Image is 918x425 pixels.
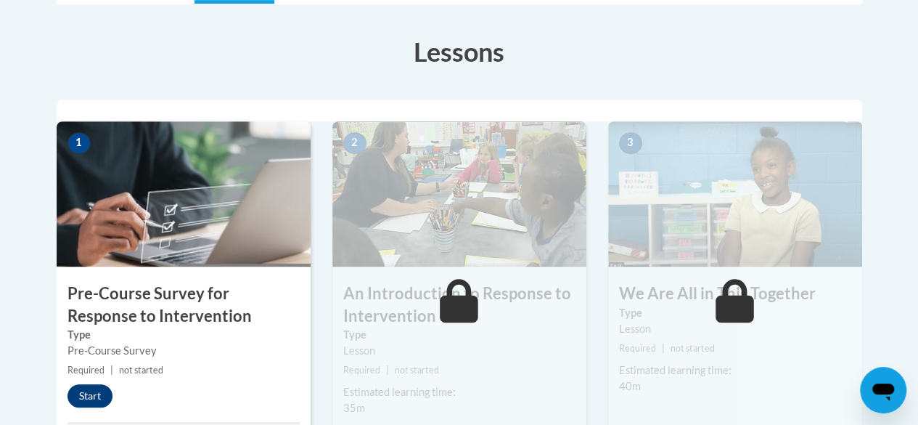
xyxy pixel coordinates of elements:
span: not started [671,343,715,354]
span: | [662,343,665,354]
span: 1 [67,132,91,154]
span: | [110,365,113,376]
span: | [386,365,389,376]
span: Required [67,365,104,376]
img: Course Image [57,121,311,267]
button: Start [67,384,112,408]
img: Course Image [608,121,862,267]
h3: An Introduction to Response to Intervention [332,283,586,328]
span: not started [119,365,163,376]
div: Lesson [343,343,575,359]
h3: Lessons [57,33,862,70]
span: not started [395,365,439,376]
span: 3 [619,132,642,154]
span: Required [619,343,656,354]
span: 40m [619,380,641,392]
div: Estimated learning time: [619,363,851,379]
div: Lesson [619,321,851,337]
span: Required [343,365,380,376]
h3: Pre-Course Survey for Response to Intervention [57,283,311,328]
label: Type [67,327,300,343]
span: 2 [343,132,366,154]
img: Course Image [332,121,586,267]
label: Type [343,327,575,343]
span: 35m [343,402,365,414]
div: Estimated learning time: [343,384,575,400]
div: Pre-Course Survey [67,343,300,359]
h3: We Are All in This Together [608,283,862,305]
iframe: Button to launch messaging window [860,367,906,413]
label: Type [619,305,851,321]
